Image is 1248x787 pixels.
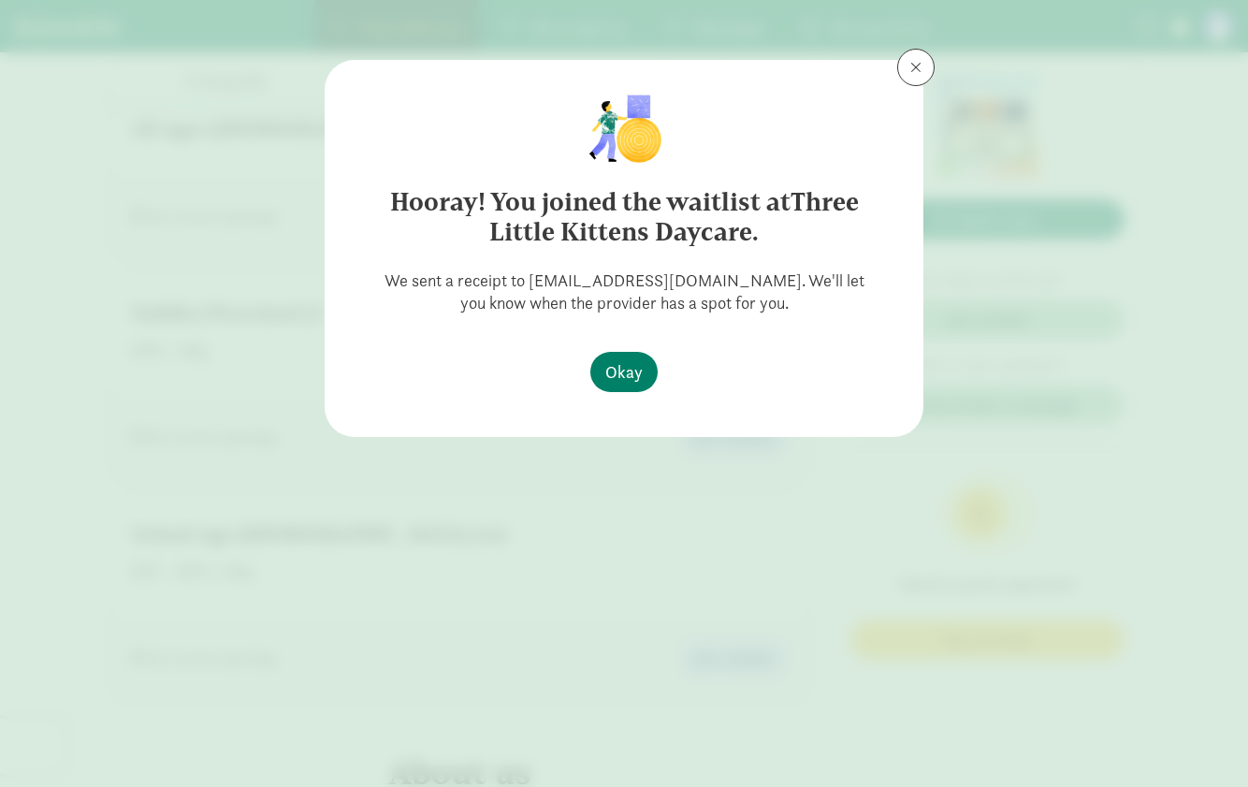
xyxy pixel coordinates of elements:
[362,187,886,247] h6: Hooray! You joined the waitlist at
[590,352,658,392] button: Okay
[355,270,893,314] p: We sent a receipt to [EMAIL_ADDRESS][DOMAIN_NAME]. We'll let you know when the provider has a spo...
[577,90,671,165] img: illustration-child1.png
[489,186,859,247] strong: Three Little Kittens Daycare.
[605,359,643,385] span: Okay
